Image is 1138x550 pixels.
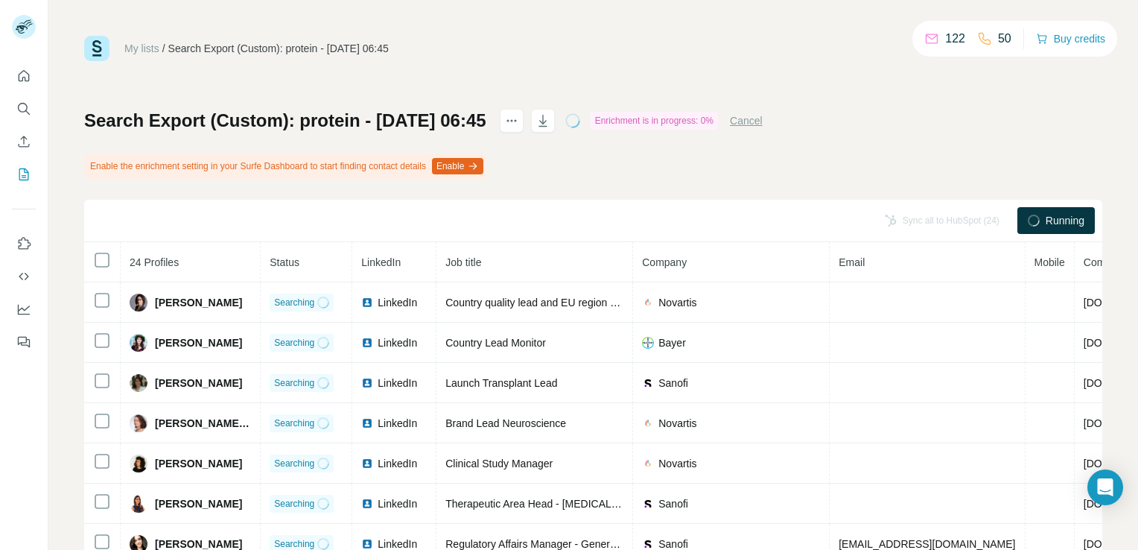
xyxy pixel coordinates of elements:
[642,538,654,550] img: company-logo
[658,496,688,511] span: Sanofi
[1036,28,1105,49] button: Buy credits
[839,538,1015,550] span: [EMAIL_ADDRESS][DOMAIN_NAME]
[84,36,109,61] img: Surfe Logo
[658,335,686,350] span: Bayer
[130,414,147,432] img: Avatar
[445,538,668,550] span: Regulatory Affairs Manager - General Medicines
[998,30,1011,48] p: 50
[642,256,687,268] span: Company
[378,376,417,391] span: LinkedIn
[432,158,483,174] button: Enable
[378,335,417,350] span: LinkedIn
[642,297,654,309] img: company-logo
[155,295,242,310] span: [PERSON_NAME]
[445,417,566,429] span: Brand Lead Neuroscience
[12,263,36,290] button: Use Surfe API
[12,296,36,323] button: Dashboard
[274,417,314,430] span: Searching
[642,337,654,349] img: company-logo
[162,41,165,56] li: /
[361,538,373,550] img: LinkedIn logo
[12,63,36,89] button: Quick start
[378,295,417,310] span: LinkedIn
[12,161,36,188] button: My lists
[642,498,654,510] img: company-logo
[361,256,401,268] span: LinkedIn
[12,329,36,355] button: Feedback
[130,374,147,392] img: Avatar
[642,417,654,429] img: company-logo
[155,456,242,471] span: [PERSON_NAME]
[445,458,553,470] span: Clinical Study Manager
[1087,470,1123,505] div: Open Intercom Messenger
[130,495,147,513] img: Avatar
[361,297,373,309] img: LinkedIn logo
[1034,256,1065,268] span: Mobile
[361,337,373,349] img: LinkedIn logo
[378,496,417,511] span: LinkedIn
[274,457,314,470] span: Searching
[155,416,251,431] span: [PERSON_NAME], PhD
[130,455,147,472] img: Avatar
[155,335,242,350] span: [PERSON_NAME]
[642,377,654,389] img: company-logo
[274,376,314,390] span: Searching
[658,416,696,431] span: Novartis
[445,498,646,510] span: Therapeutic Area Head - [MEDICAL_DATA]
[361,458,373,470] img: LinkedIn logo
[445,337,546,349] span: Country Lead Monitor
[270,256,299,268] span: Status
[124,42,159,54] a: My lists
[500,109,524,133] button: actions
[84,109,486,133] h1: Search Export (Custom): protein - [DATE] 06:45
[130,294,147,312] img: Avatar
[12,128,36,155] button: Enrich CSV
[945,30,965,48] p: 122
[12,95,36,122] button: Search
[168,41,389,56] div: Search Export (Custom): protein - [DATE] 06:45
[658,456,696,471] span: Novartis
[84,154,486,179] div: Enable the enrichment setting in your Surfe Dashboard to start finding contact details
[274,336,314,350] span: Searching
[361,498,373,510] img: LinkedIn logo
[155,376,242,391] span: [PERSON_NAME]
[445,297,833,309] span: Country quality lead and EU region OpEX lead. GMP auditor and Data Integrity lead
[130,334,147,352] img: Avatar
[642,458,654,470] img: company-logo
[839,256,865,268] span: Email
[12,230,36,257] button: Use Surfe on LinkedIn
[155,496,242,511] span: [PERSON_NAME]
[730,113,763,128] button: Cancel
[378,456,417,471] span: LinkedIn
[591,112,718,130] div: Enrichment is in progress: 0%
[378,416,417,431] span: LinkedIn
[1046,213,1084,228] span: Running
[130,256,179,268] span: 24 Profiles
[658,295,696,310] span: Novartis
[445,256,481,268] span: Job title
[361,377,373,389] img: LinkedIn logo
[658,376,688,391] span: Sanofi
[445,377,557,389] span: Launch Transplant Lead
[361,417,373,429] img: LinkedIn logo
[274,497,314,511] span: Searching
[274,296,314,309] span: Searching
